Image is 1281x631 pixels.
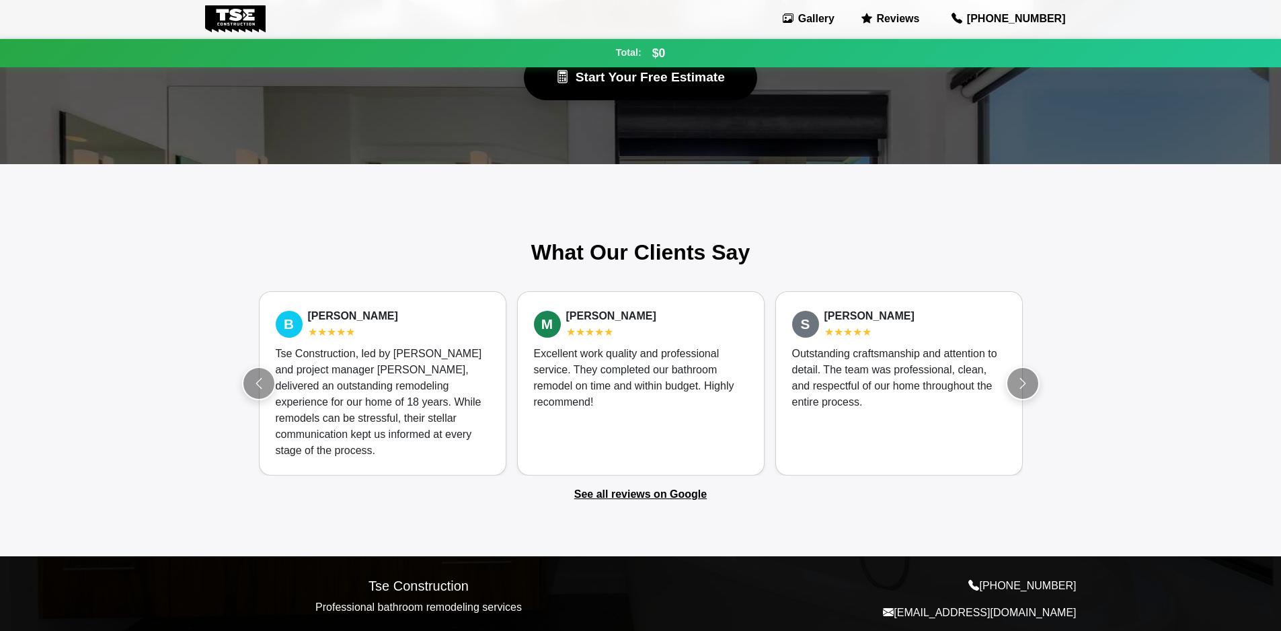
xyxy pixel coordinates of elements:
[566,326,613,338] span: ★★★★★
[616,46,642,61] span: Total:
[308,326,355,338] span: ★★★★★
[649,605,1077,621] p: [EMAIL_ADDRESS][DOMAIN_NAME]
[792,346,1006,410] div: Outstanding craftsmanship and attention to detail. The team was professional, clean, and respectf...
[792,311,819,338] span: S
[566,310,656,322] strong: [PERSON_NAME]
[534,346,748,410] div: Excellent work quality and professional service. They completed our bathroom remodel on time and ...
[259,239,1023,265] h2: What Our Clients Say
[205,599,633,616] p: Professional bathroom remodeling services
[534,311,561,338] span: M
[649,578,1077,594] p: [PHONE_NUMBER]
[777,8,840,30] a: Gallery
[276,311,303,338] span: B
[824,326,871,338] span: ★★★★★
[652,44,666,62] span: $0
[205,5,266,32] img: Tse Construction
[574,488,707,500] a: See all reviews on Google
[308,310,398,322] strong: [PERSON_NAME]
[824,310,915,322] strong: [PERSON_NAME]
[205,578,633,594] h5: Tse Construction
[524,55,757,100] button: Start Your Free Estimate
[856,8,925,30] a: Reviews
[941,5,1076,32] a: [PHONE_NUMBER]
[276,346,490,459] div: Tse Construction, led by [PERSON_NAME] and project manager [PERSON_NAME], delivered an outstandin...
